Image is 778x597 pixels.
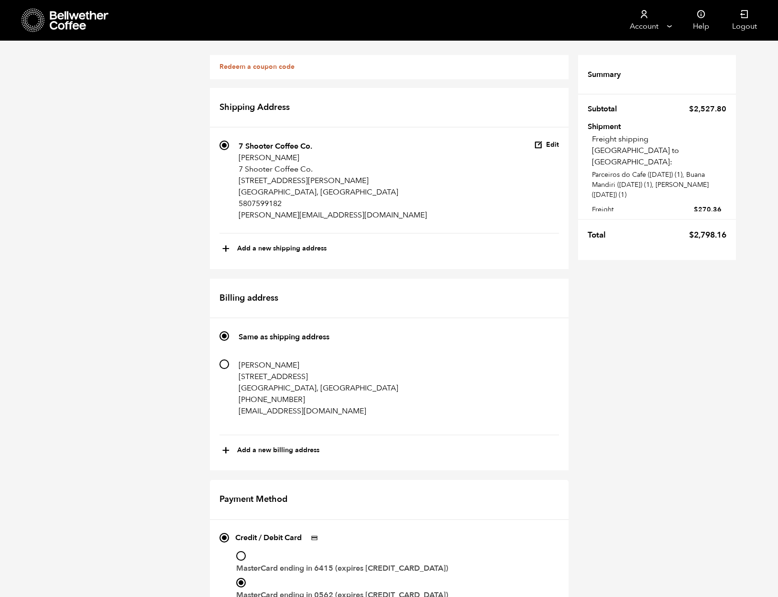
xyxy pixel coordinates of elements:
input: [PERSON_NAME] [STREET_ADDRESS] [GEOGRAPHIC_DATA], [GEOGRAPHIC_DATA] [PHONE_NUMBER] [EMAIL_ADDRESS... [219,359,229,369]
bdi: 2,798.16 [689,229,726,240]
span: + [222,241,230,257]
p: [EMAIL_ADDRESS][DOMAIN_NAME] [239,405,398,417]
th: Summary [588,65,626,85]
span: + [222,443,230,459]
span: $ [689,104,694,114]
strong: 7 Shooter Coffee Co. [239,141,312,152]
th: Shipment [588,123,643,129]
a: Redeem a coupon code [219,62,295,71]
label: Credit / Debit Card [235,530,323,545]
img: Credit / Debit Card [306,532,323,543]
h2: Payment Method [210,480,569,520]
h2: Billing address [210,279,569,319]
label: Freight shipping: [592,203,722,227]
p: 7 Shooter Coffee Co. [239,163,427,175]
button: +Add a new billing address [222,443,319,459]
label: MasterCard ending in 6415 (expires [CREDIT_CARD_DATA]) [236,561,559,576]
p: [PERSON_NAME][EMAIL_ADDRESS][DOMAIN_NAME] [239,209,427,221]
p: [STREET_ADDRESS][PERSON_NAME] [239,175,427,186]
p: 5807599182 [239,198,427,209]
input: Same as shipping address [219,331,229,341]
h2: Shipping Address [210,88,569,128]
th: Total [588,225,612,246]
bdi: 270.36 [694,205,722,214]
p: [GEOGRAPHIC_DATA], [GEOGRAPHIC_DATA] [239,186,427,198]
p: Parceiros do Cafe ([DATE]) (1), Buana Mandiri ([DATE]) (1), [PERSON_NAME] ([DATE]) (1) [592,170,726,200]
p: [PERSON_NAME] [239,359,398,371]
bdi: 2,527.80 [689,104,726,114]
p: [PERSON_NAME] [239,152,427,163]
input: 7 Shooter Coffee Co. [PERSON_NAME] 7 Shooter Coffee Co. [STREET_ADDRESS][PERSON_NAME] [GEOGRAPHIC... [219,141,229,150]
button: +Add a new shipping address [222,241,327,257]
p: [PHONE_NUMBER] [239,394,398,405]
p: Freight shipping [GEOGRAPHIC_DATA] to [GEOGRAPHIC_DATA]: [592,133,726,168]
p: [STREET_ADDRESS] [239,371,398,382]
span: $ [689,229,694,240]
p: [GEOGRAPHIC_DATA], [GEOGRAPHIC_DATA] [239,382,398,394]
button: Edit [534,141,559,150]
strong: Same as shipping address [239,332,329,342]
span: $ [694,205,698,214]
th: Subtotal [588,99,623,119]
